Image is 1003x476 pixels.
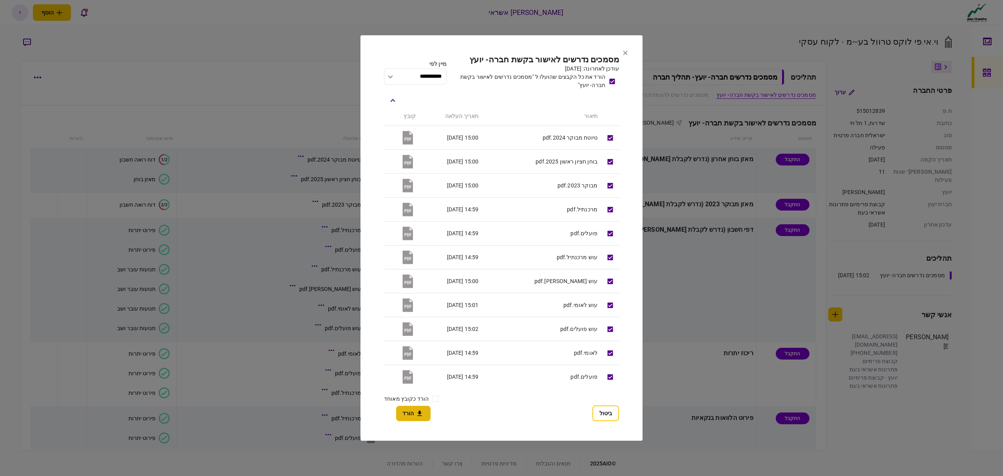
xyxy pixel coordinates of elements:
td: 15:02 [DATE] [420,317,482,341]
td: 14:59 [DATE] [420,365,482,389]
th: תיאור [482,107,601,126]
td: פועלים.pdf [482,222,601,245]
div: מיין לפי [384,60,447,68]
td: בוחן חציון ראשון 2025.pdf [482,150,601,174]
button: ביטול [592,405,619,421]
th: תאריך העלאה [420,107,482,126]
td: 14:59 [DATE] [420,245,482,269]
th: קובץ [384,107,420,126]
td: 14:59 [DATE] [420,198,482,222]
td: עוש פועלים.pdf [482,317,601,341]
td: 15:00 [DATE] [420,269,482,293]
td: 15:00 [DATE] [420,174,482,198]
button: הורד [396,406,431,421]
h2: מסמכים נדרשים לאישור בקשת חברה- יועץ [451,55,619,65]
td: 15:00 [DATE] [420,126,482,150]
td: לאומי.pdf [482,341,601,365]
td: 15:00 [DATE] [420,150,482,174]
div: עודכן לאחרונה: [DATE] [451,65,619,73]
td: מבוקר 2023.pdf [482,174,601,198]
td: פועלים.pdf [482,365,601,389]
td: טיוטת מבוקר 2024.pdf [482,126,601,150]
label: הורד כקובץ מאוחד [384,395,429,403]
td: 14:59 [DATE] [420,222,482,245]
td: עוש לאומי.pdf [482,293,601,317]
td: מרכנתיל.pdf [482,198,601,222]
td: עוש [PERSON_NAME].pdf [482,269,601,293]
td: עוש מרכנתיל.pdf [482,245,601,269]
div: הורד את כל הקבצים שהועלו ל "מסמכים נדרשים לאישור בקשת חברה- יועץ" [451,73,605,89]
td: 15:01 [DATE] [420,293,482,317]
td: 14:59 [DATE] [420,341,482,365]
